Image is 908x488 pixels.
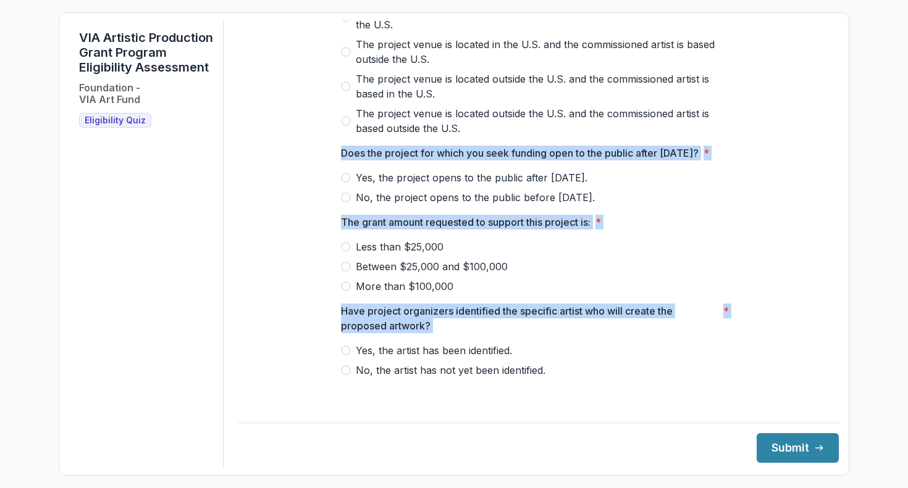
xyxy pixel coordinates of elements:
[341,146,699,160] p: Does the project for which you seek funding open to the public after [DATE]?
[341,215,591,230] p: The grant amount requested to support this project is:
[356,239,443,254] span: Less than $25,000
[356,106,736,136] span: The project venue is located outside the U.S. and the commissioned artist is based outside the U.S.
[341,304,718,333] p: Have project organizers identified the specific artist who will create the proposed artwork?
[79,82,140,105] h2: Foundation - VIA Art Fund
[85,115,146,126] span: Eligibility Quiz
[79,30,213,75] h1: VIA Artistic Production Grant Program Eligibility Assessment
[356,363,545,378] span: No, the artist has not yet been identified.
[356,72,736,101] span: The project venue is located outside the U.S. and the commissioned artist is based in the U.S.
[356,37,736,67] span: The project venue is located in the U.S. and the commissioned artist is based outside the U.S.
[356,343,512,358] span: Yes, the artist has been identified.
[356,170,587,185] span: Yes, the project opens to the public after [DATE].
[757,433,839,463] button: Submit
[356,279,453,294] span: More than $100,000
[356,190,595,205] span: No, the project opens to the public before [DATE].
[356,259,508,274] span: Between $25,000 and $100,000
